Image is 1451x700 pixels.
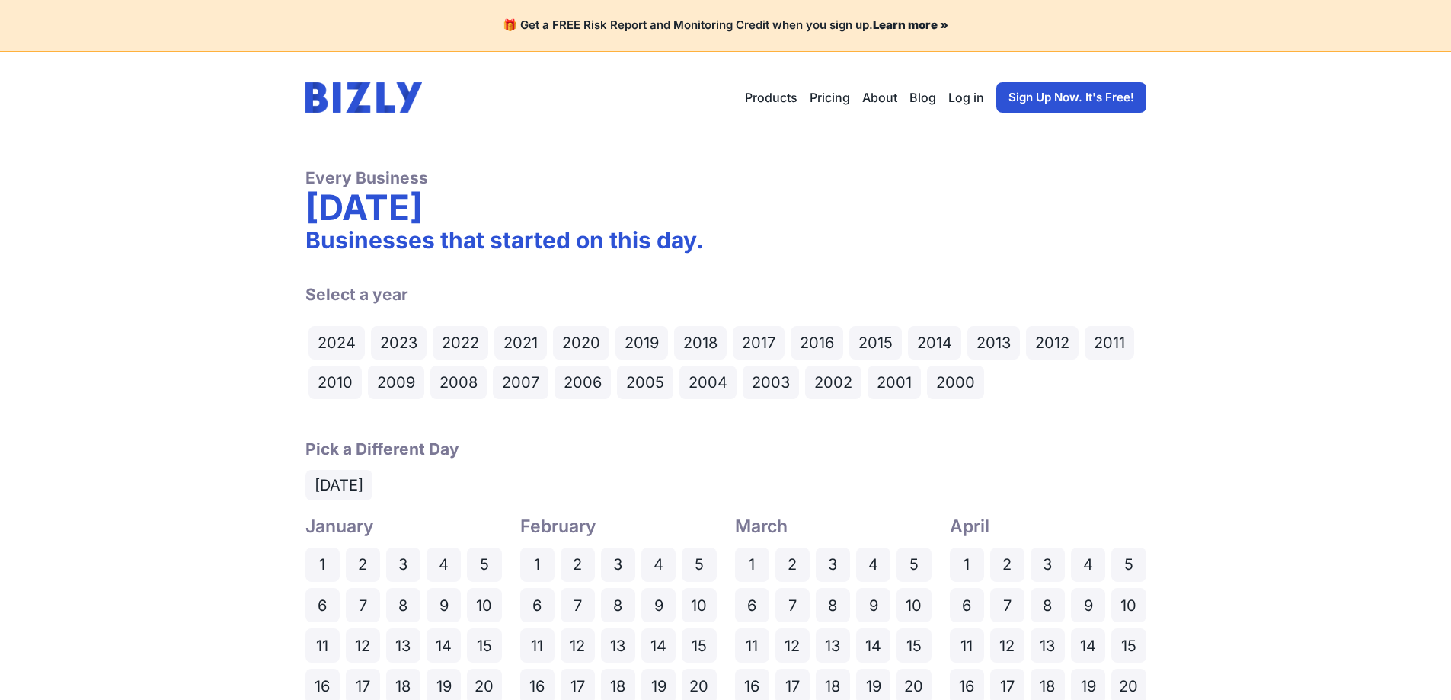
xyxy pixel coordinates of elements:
[682,628,716,663] a: 15
[810,88,850,107] a: Pricing
[346,628,380,663] a: 12
[427,548,461,582] a: 4
[305,628,340,663] a: 11
[308,366,362,399] a: 2010
[1071,628,1105,663] a: 14
[967,326,1020,360] a: 2013
[346,588,380,622] a: 7
[305,514,502,539] h2: January
[849,326,902,360] a: 2015
[430,366,487,399] a: 2008
[775,548,810,582] a: 2
[743,366,799,399] a: 2003
[308,326,365,360] a: 2024
[641,588,676,622] a: 9
[427,588,461,622] a: 9
[427,628,461,663] a: 14
[494,326,547,360] a: 2021
[735,514,932,539] h2: March
[735,548,769,582] a: 1
[305,548,340,582] a: 1
[735,628,769,663] a: 11
[553,326,609,360] a: 2020
[1071,588,1105,622] a: 9
[386,628,420,663] a: 13
[1111,588,1146,622] a: 10
[873,18,948,32] a: Learn more »
[990,588,1024,622] a: 7
[816,548,850,582] a: 3
[679,366,737,399] a: 2004
[896,588,931,622] a: 10
[1026,326,1079,360] a: 2012
[950,628,984,663] a: 11
[1111,628,1146,663] a: 15
[601,588,635,622] a: 8
[18,18,1433,33] h4: 🎁 Get a FREE Risk Report and Monitoring Credit when you sign up.
[493,366,548,399] a: 2007
[990,548,1024,582] a: 2
[305,420,1146,475] h2: Pick a Different Day
[641,548,676,582] a: 4
[1031,628,1065,663] a: 13
[346,548,380,582] a: 2
[305,588,340,622] a: 6
[305,168,1146,188] div: Every Business
[520,548,555,582] a: 1
[555,366,611,399] a: 2006
[1111,548,1146,582] a: 5
[305,470,372,500] a: [DATE]
[682,588,716,622] a: 10
[601,548,635,582] a: 3
[996,82,1146,113] a: Sign Up Now. It's Free!
[909,88,936,107] a: Blog
[467,588,501,622] a: 10
[856,588,890,622] a: 9
[948,88,984,107] a: Log in
[908,326,961,360] a: 2014
[950,588,984,622] a: 6
[520,628,555,663] a: 11
[745,88,797,107] button: Products
[950,514,1146,539] h2: April
[856,548,890,582] a: 4
[433,326,488,360] a: 2022
[601,628,635,663] a: 13
[805,366,861,399] a: 2002
[816,588,850,622] a: 8
[1031,588,1065,622] a: 8
[775,588,810,622] a: 7
[368,366,424,399] a: 2009
[682,548,716,582] a: 5
[990,628,1024,663] a: 12
[896,548,931,582] a: 5
[520,514,717,539] h2: February
[467,628,501,663] a: 15
[386,548,420,582] a: 3
[305,226,1146,254] div: Businesses that started on this day.
[467,548,501,582] a: 5
[641,628,676,663] a: 14
[950,548,984,582] a: 1
[862,88,897,107] a: About
[561,588,595,622] a: 7
[386,588,420,622] a: 8
[305,266,1146,305] h2: Select a year
[1085,326,1134,360] a: 2011
[615,326,668,360] a: 2019
[856,628,890,663] a: 14
[816,628,850,663] a: 13
[775,628,810,663] a: 12
[791,326,843,360] a: 2016
[927,366,984,399] a: 2000
[561,548,595,582] a: 2
[561,628,595,663] a: 12
[896,628,931,663] a: 15
[305,188,1146,226] div: [DATE]
[735,588,769,622] a: 6
[520,588,555,622] a: 6
[733,326,785,360] a: 2017
[371,326,427,360] a: 2023
[674,326,727,360] a: 2018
